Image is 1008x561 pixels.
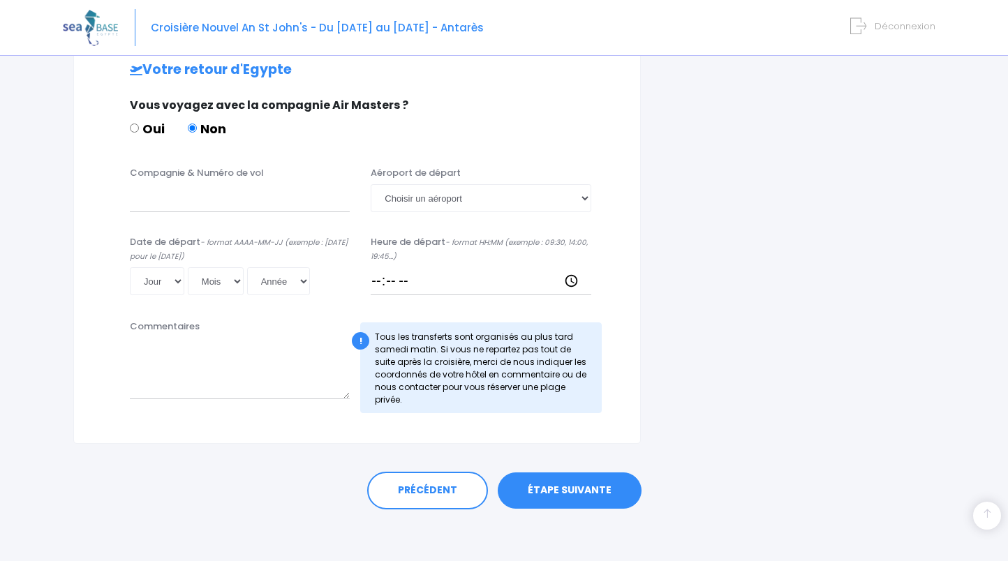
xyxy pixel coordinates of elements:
[371,267,591,295] input: __:__
[130,97,408,113] span: Vous voyagez avec la compagnie Air Masters ?
[875,20,935,33] span: Déconnexion
[371,237,588,262] i: - format HH:MM (exemple : 09:30, 14:00, 19:45...)
[130,237,348,262] i: - format AAAA-MM-JJ (exemple : [DATE] pour le [DATE])
[367,472,488,509] a: PRÉCÉDENT
[360,322,601,413] div: Tous les transferts sont organisés au plus tard samedi matin. Si vous ne repartez pas tout de sui...
[130,124,139,133] input: Oui
[352,332,369,350] div: !
[151,20,484,35] span: Croisière Nouvel An St John's - Du [DATE] au [DATE] - Antarès
[371,235,591,262] label: Heure de départ
[498,472,642,509] a: ÉTAPE SUIVANTE
[188,124,197,133] input: Non
[130,166,264,180] label: Compagnie & Numéro de vol
[130,320,200,334] label: Commentaires
[188,119,226,138] label: Non
[102,62,612,78] h2: Votre retour d'Egypte
[130,235,350,262] label: Date de départ
[130,119,165,138] label: Oui
[371,166,461,180] label: Aéroport de départ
